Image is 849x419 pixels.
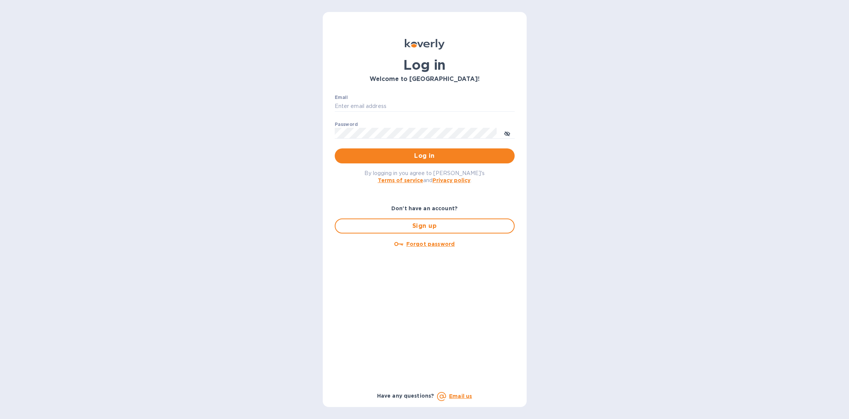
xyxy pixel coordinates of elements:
[405,39,445,49] img: Koverly
[433,177,470,183] a: Privacy policy
[341,221,508,230] span: Sign up
[391,205,458,211] b: Don't have an account?
[364,170,485,183] span: By logging in you agree to [PERSON_NAME]'s and .
[406,241,455,247] u: Forgot password
[449,393,472,399] a: Email us
[378,177,423,183] a: Terms of service
[335,57,515,73] h1: Log in
[377,393,434,399] b: Have any questions?
[335,101,515,112] input: Enter email address
[335,76,515,83] h3: Welcome to [GEOGRAPHIC_DATA]!
[335,148,515,163] button: Log in
[500,126,515,141] button: toggle password visibility
[335,122,358,127] label: Password
[335,218,515,233] button: Sign up
[341,151,509,160] span: Log in
[335,95,348,100] label: Email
